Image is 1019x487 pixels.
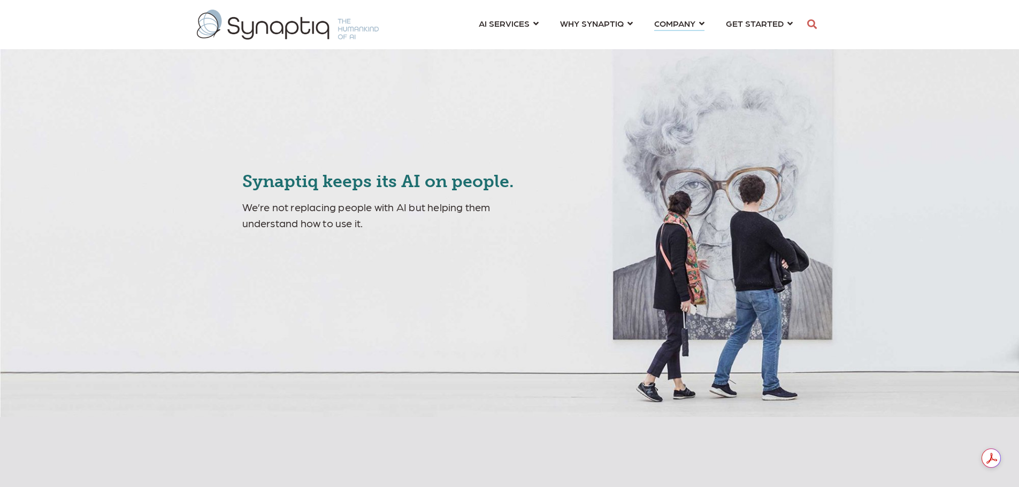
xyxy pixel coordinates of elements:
img: synaptiq logo-1 [197,10,379,40]
a: COMPANY [654,13,704,33]
a: GET STARTED [726,13,793,33]
span: Synaptiq keeps its AI on people. [242,171,514,191]
span: AI SERVICES [479,16,530,30]
a: WHY SYNAPTIQ [560,13,633,33]
span: WHY SYNAPTIQ [560,16,624,30]
span: GET STARTED [726,16,784,30]
nav: menu [468,5,803,44]
p: We’re not replacing people with AI but helping them understand how to use it. [242,199,549,231]
a: AI SERVICES [479,13,539,33]
span: COMPANY [654,16,695,30]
